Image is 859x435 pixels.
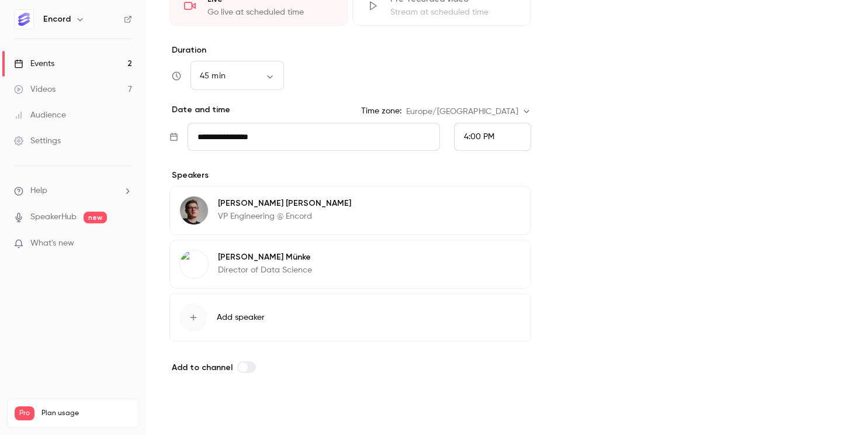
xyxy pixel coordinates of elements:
li: help-dropdown-opener [14,185,132,197]
span: Pro [15,406,34,420]
p: [PERSON_NAME] Münke [218,251,312,263]
div: Friedrich Münke[PERSON_NAME] MünkeDirector of Data Science [169,240,531,289]
a: SpeakerHub [30,211,77,223]
p: [PERSON_NAME] [PERSON_NAME] [218,198,351,209]
label: Duration [169,44,531,56]
div: Stream at scheduled time [390,6,516,18]
input: Tue, Feb 17, 2026 [188,123,440,151]
div: 45 min [190,70,284,82]
div: From [454,123,531,151]
span: What's new [30,237,74,250]
div: Europe/[GEOGRAPHIC_DATA] [406,106,531,118]
div: Events [14,58,54,70]
img: Friedrich Münke [180,250,208,278]
span: Plan usage [41,409,131,418]
span: 4:00 PM [464,133,494,141]
div: Videos [14,84,56,95]
span: Help [30,185,47,197]
h6: Encord [43,13,71,25]
iframe: Noticeable Trigger [118,239,132,249]
span: Add speaker [217,312,265,323]
div: Go live at scheduled time [207,6,333,18]
span: Add to channel [172,362,233,372]
p: Director of Data Science [218,264,312,276]
p: Date and time [169,104,230,116]
img: James Clough [180,196,208,225]
p: Speakers [169,170,531,181]
div: James Clough[PERSON_NAME] [PERSON_NAME]VP Engineering @ Encord [169,186,531,235]
button: Add speaker [169,294,531,341]
p: VP Engineering @ Encord [218,210,351,222]
div: Audience [14,109,66,121]
div: Settings [14,135,61,147]
label: Time zone: [361,105,401,117]
button: Save [169,402,212,426]
img: Encord [15,10,33,29]
span: new [84,212,107,223]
